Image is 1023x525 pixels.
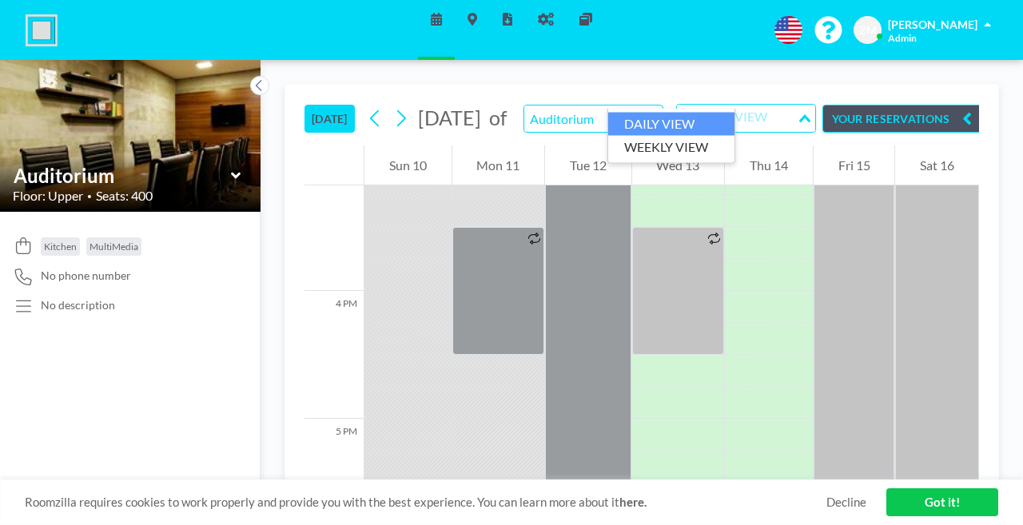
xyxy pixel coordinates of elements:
[87,191,92,201] span: •
[608,135,734,158] li: WEEKLY VIEW
[489,105,507,130] span: of
[677,105,815,132] div: Search for option
[886,488,998,516] a: Got it!
[96,188,153,204] span: Seats: 400
[524,105,647,132] input: Auditorium
[632,145,725,185] div: Wed 13
[44,241,77,253] span: Kitchen
[895,145,979,185] div: Sat 16
[364,145,452,185] div: Sun 10
[41,268,131,283] span: No phone number
[305,105,355,133] button: [DATE]
[13,188,83,204] span: Floor: Upper
[814,145,895,185] div: Fri 15
[41,298,115,312] div: No description
[418,105,481,129] span: [DATE]
[305,291,364,419] div: 4 PM
[305,163,364,291] div: 3 PM
[619,495,647,509] a: here.
[25,495,826,510] span: Roomzilla requires cookies to work properly and provide you with the best experience. You can lea...
[826,495,866,510] a: Decline
[26,14,58,46] img: organization-logo
[608,113,734,136] li: DAILY VIEW
[679,108,795,129] input: Search for option
[90,241,138,253] span: MultiMedia
[859,23,877,38] span: ZM
[888,18,977,31] span: [PERSON_NAME]
[888,32,917,44] span: Admin
[822,105,982,133] button: YOUR RESERVATIONS
[545,145,631,185] div: Tue 12
[14,164,231,187] input: Auditorium
[725,145,813,185] div: Thu 14
[452,145,545,185] div: Mon 11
